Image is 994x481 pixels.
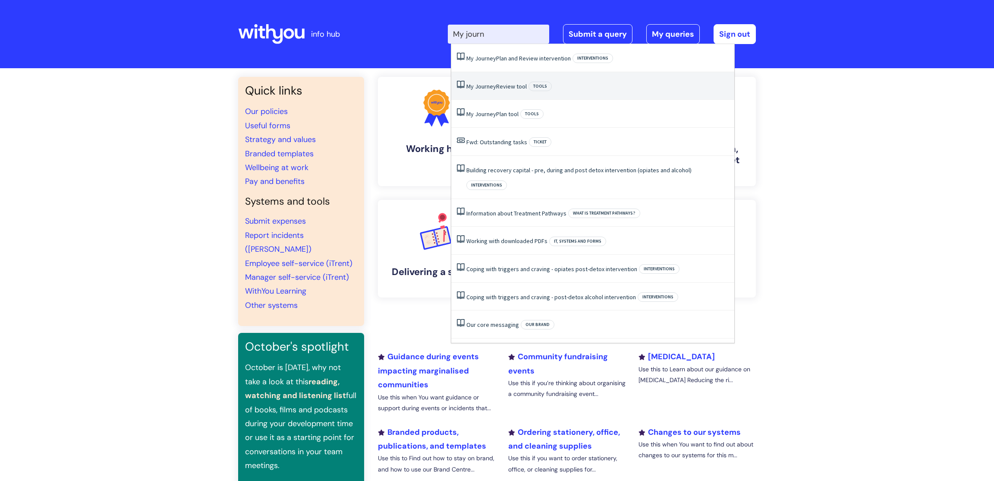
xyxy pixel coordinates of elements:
p: Use this if you’re thinking about organising a community fundraising event... [508,378,626,399]
a: Useful forms [245,120,290,131]
h3: October's spotlight [245,340,357,354]
p: October is [DATE], why not take a look at this full of books, films and podcasts during your deve... [245,361,357,472]
a: My JourneyPlan tool [466,110,519,118]
span: Interventions [572,54,613,63]
a: Community fundraising events [508,351,608,376]
h3: Quick links [245,84,357,98]
a: Submit expenses [245,216,306,226]
h4: Working here [385,143,488,155]
a: Ordering stationery, office, and cleaning supplies [508,427,620,451]
span: Ticket [529,137,551,147]
a: Our policies [245,106,288,117]
a: Strategy and values [245,134,316,145]
a: Manager self-service (iTrent) [245,272,349,282]
a: Working here [378,77,495,186]
h4: Delivering a service [385,266,488,278]
span: IT, systems and forms [549,237,606,246]
p: Use this to Find out how to stay on brand, and how to use our Brand Centre... [378,453,495,475]
h4: Systems and tools [245,196,357,208]
h2: Recently added or updated [378,325,756,341]
a: Wellbeing at work [245,162,308,173]
a: Submit a query [563,24,632,44]
a: WithYou Learning [245,286,306,296]
a: Our core messaging [466,321,519,329]
span: Journey [475,82,496,90]
a: Branded products, publications, and templates [378,427,486,451]
a: Building recovery capital - pre, during and post detox intervention (opiates and alcohol) [466,166,692,174]
div: | - [448,24,756,44]
a: Guidance during events impacting marginalised communities [378,351,479,390]
a: Other systems [245,300,298,310]
a: My JourneyReview tool [466,82,527,90]
span: Interventions [466,180,507,190]
p: Use this to Learn about our guidance on [MEDICAL_DATA] Reducing the ri... [639,364,756,386]
span: My [466,54,474,62]
span: Journey [475,110,496,118]
a: Delivering a service [378,200,495,297]
p: Use this when You want guidance or support during events or incidents that... [378,392,495,414]
a: My JourneyPlan and Review intervention [466,54,571,62]
a: Information about Treatment Pathways [466,209,566,217]
a: Report incidents ([PERSON_NAME]) [245,230,311,254]
a: Coping with triggers and craving - post-detox alcohol intervention [466,293,636,301]
span: Tools [528,82,552,91]
span: Interventions [638,292,678,302]
a: Coping with triggers and craving - opiates post-detox intervention [466,265,637,273]
a: Working with downloaded PDFs [466,237,547,245]
a: Branded templates [245,149,314,159]
a: Fwd: Outstanding tasks [466,138,527,146]
p: Use this if you want to order stationery, office, or cleaning supplies for... [508,453,626,475]
span: My [466,110,474,118]
a: Pay and benefits [245,176,305,187]
span: Journey [475,54,496,62]
a: Employee self-service (iTrent) [245,258,352,269]
p: info hub [311,27,340,41]
span: Our brand [521,320,554,329]
span: What is Treatment Pathways? [568,209,640,218]
a: My queries [646,24,700,44]
span: Tools [520,109,544,119]
p: Use this when You want to find out about changes to our systems for this m... [639,439,756,461]
span: Interventions [639,264,679,274]
span: My [466,82,474,90]
a: Sign out [714,24,756,44]
a: Changes to our systems [639,427,741,437]
input: Search [448,25,549,44]
a: [MEDICAL_DATA] [639,351,715,362]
